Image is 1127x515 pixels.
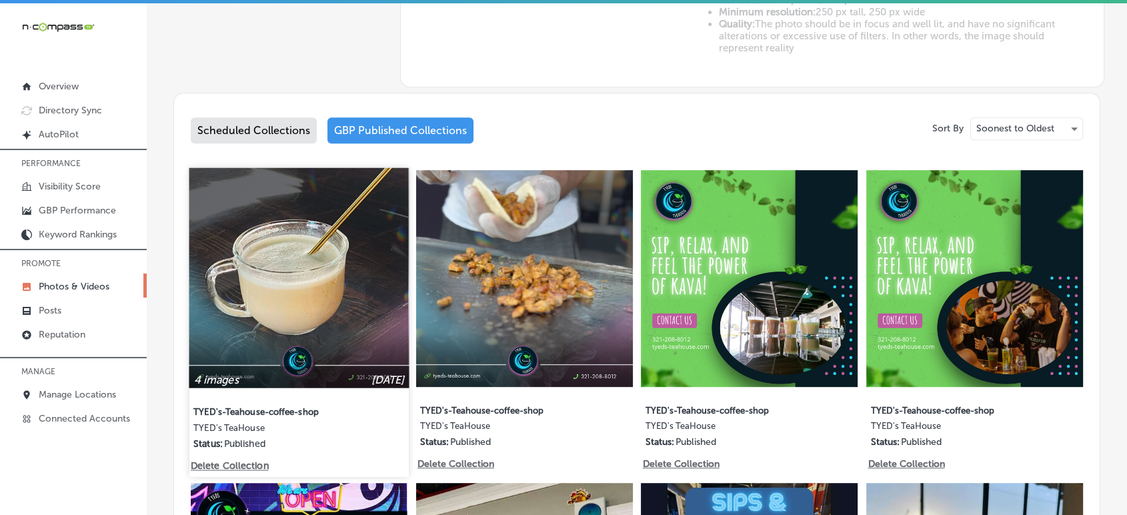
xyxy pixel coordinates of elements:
p: [DATE] [371,373,404,386]
label: TYED's-Teahouse-coffee-shop [871,398,1040,421]
p: Directory Sync [39,105,102,116]
p: Photos & Videos [39,281,109,292]
img: Collection thumbnail [866,170,1083,387]
p: Connected Accounts [39,413,130,424]
div: GBP Published Collections [327,117,473,143]
p: Delete Collection [191,460,267,472]
p: Delete Collection [643,458,718,470]
p: Status: [646,436,674,448]
p: Reputation [39,329,85,340]
label: TYED's TeaHouse [420,421,590,436]
div: Soonest to Oldest [971,118,1082,139]
div: Scheduled Collections [191,117,317,143]
label: TYED's TeaHouse [193,422,365,438]
p: Status: [420,436,449,448]
label: TYED's-Teahouse-coffee-shop [646,398,815,421]
p: Visibility Score [39,181,101,192]
label: TYED's TeaHouse [871,421,1040,436]
label: TYED's-Teahouse-coffee-shop [420,398,590,421]
p: Status: [871,436,900,448]
p: AutoPilot [39,129,79,140]
p: Published [224,438,265,449]
p: Overview [39,81,79,92]
img: 660ab0bf-5cc7-4cb8-ba1c-48b5ae0f18e60NCTV_CLogo_TV_Black_-500x88.png [21,21,95,33]
p: Status: [193,438,223,449]
p: Soonest to Oldest [976,122,1054,135]
p: Posts [39,305,61,316]
label: TYED's TeaHouse [646,421,815,436]
p: Delete Collection [417,458,493,470]
p: Keyword Rankings [39,229,117,240]
p: GBP Performance [39,205,116,216]
p: Manage Locations [39,389,116,400]
p: 4 images [194,373,239,386]
img: Collection thumbnail [189,167,409,388]
p: Published [901,436,942,448]
label: TYED's-Teahouse-coffee-shop [193,398,365,422]
img: Collection thumbnail [416,170,633,387]
p: Delete Collection [868,458,943,470]
img: Collection thumbnail [641,170,858,387]
p: Sort By [932,123,964,134]
p: Published [676,436,716,448]
p: Published [450,436,491,448]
